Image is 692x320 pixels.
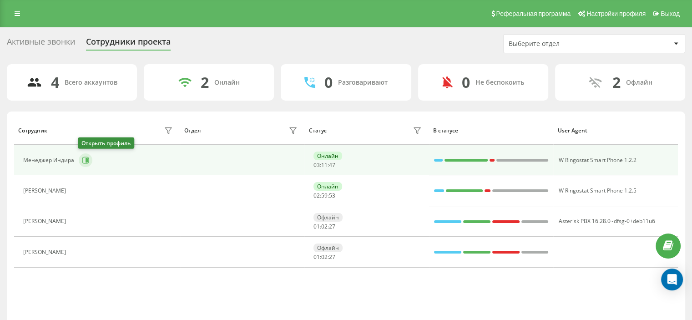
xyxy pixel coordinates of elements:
[78,137,134,149] div: Открыть профиль
[612,74,620,91] div: 2
[313,193,335,199] div: : :
[313,161,320,169] span: 03
[313,254,335,260] div: : :
[313,192,320,199] span: 02
[329,192,335,199] span: 53
[626,79,652,86] div: Офлайн
[496,10,571,17] span: Реферальная программа
[433,127,549,134] div: В статусе
[661,10,680,17] span: Выход
[509,40,617,48] div: Выберите отдел
[309,127,327,134] div: Статус
[558,187,636,194] span: W Ringostat Smart Phone 1.2.5
[313,244,343,252] div: Офлайн
[65,79,117,86] div: Всего аккаунтов
[338,79,388,86] div: Разговаривают
[558,127,674,134] div: User Agent
[313,223,320,230] span: 01
[23,157,76,163] div: Менеджер Индира
[586,10,646,17] span: Настройки профиля
[558,217,655,225] span: Asterisk PBX 16.28.0~dfsg-0+deb11u6
[201,74,209,91] div: 2
[7,37,75,51] div: Активные звонки
[23,188,68,194] div: [PERSON_NAME]
[462,74,470,91] div: 0
[23,218,68,224] div: [PERSON_NAME]
[321,192,328,199] span: 59
[313,162,335,168] div: : :
[329,253,335,261] span: 27
[329,161,335,169] span: 47
[313,253,320,261] span: 01
[313,152,342,160] div: Онлайн
[321,223,328,230] span: 02
[18,127,47,134] div: Сотрудник
[324,74,333,91] div: 0
[23,249,68,255] div: [PERSON_NAME]
[184,127,201,134] div: Отдел
[214,79,240,86] div: Онлайн
[51,74,59,91] div: 4
[86,37,171,51] div: Сотрудники проекта
[321,253,328,261] span: 02
[329,223,335,230] span: 27
[313,223,335,230] div: : :
[321,161,328,169] span: 11
[313,182,342,191] div: Онлайн
[661,269,683,290] div: Open Intercom Messenger
[558,156,636,164] span: W Ringostat Smart Phone 1.2.2
[313,213,343,222] div: Офлайн
[475,79,524,86] div: Не беспокоить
